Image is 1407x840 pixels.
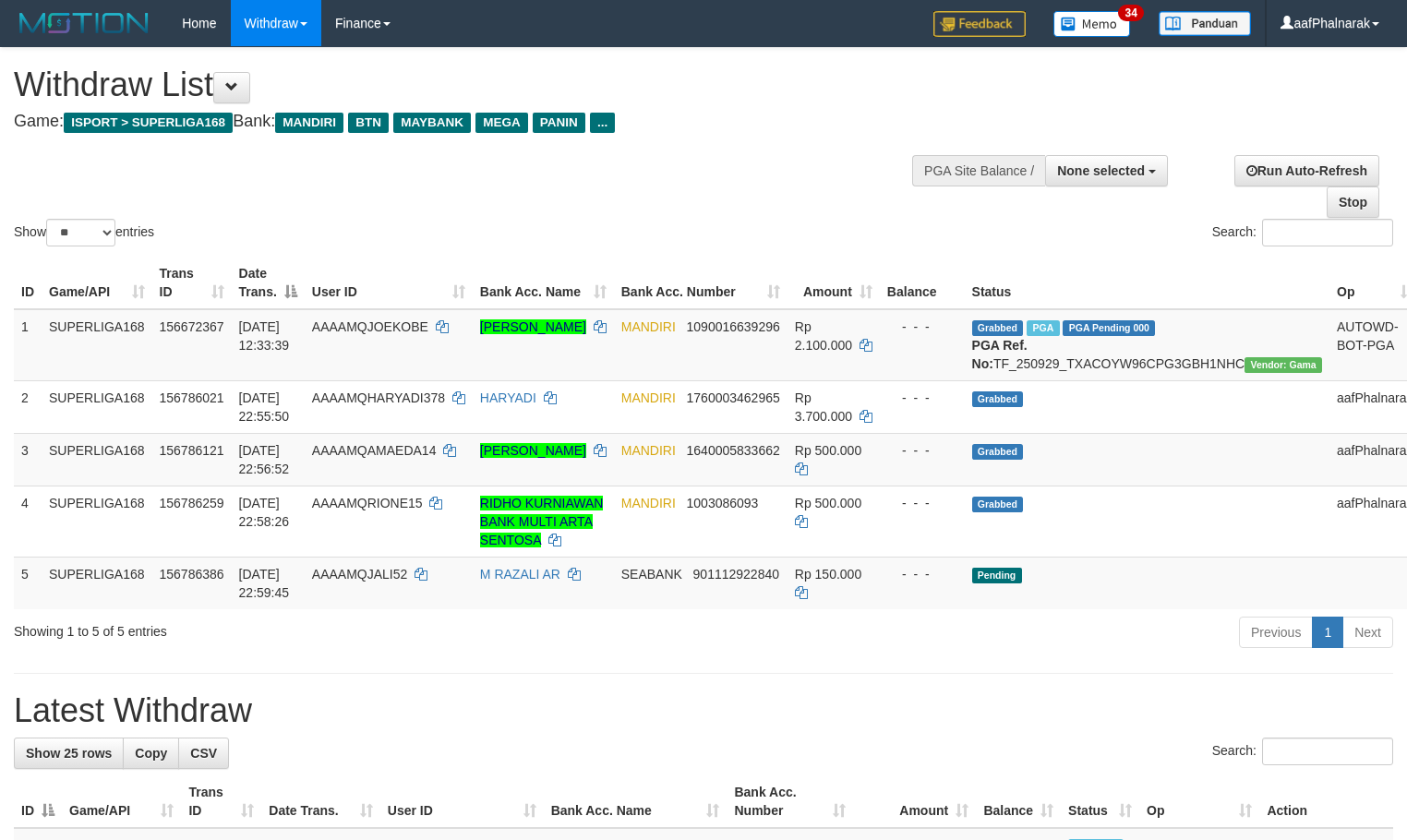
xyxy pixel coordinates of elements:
[480,319,586,334] a: [PERSON_NAME]
[473,257,614,309] th: Bank Acc. Name: activate to sort column ascending
[1312,617,1343,648] a: 1
[312,496,423,510] span: AAAAMQRIONE15
[590,113,615,133] span: ...
[614,257,788,309] th: Bank Acc. Number: activate to sort column ascending
[795,390,852,424] span: Rp 3.700.000
[42,309,152,381] td: SUPERLIGA168
[181,775,261,828] th: Trans ID: activate to sort column ascending
[480,390,536,405] a: HARYADI
[621,390,676,405] span: MANDIRI
[887,389,957,407] div: - - -
[160,567,224,582] span: 156786386
[965,257,1329,309] th: Status
[621,496,676,510] span: MANDIRI
[1053,11,1131,37] img: Button%20Memo.svg
[887,318,957,336] div: - - -
[1027,320,1059,336] span: Marked by aafsengchandara
[621,443,676,458] span: MANDIRI
[795,496,861,510] span: Rp 500.000
[393,113,471,133] span: MAYBANK
[1061,775,1139,828] th: Status: activate to sort column ascending
[190,746,217,761] span: CSV
[152,257,232,309] th: Trans ID: activate to sort column ascending
[972,444,1024,460] span: Grabbed
[135,746,167,761] span: Copy
[480,443,586,458] a: [PERSON_NAME]
[312,390,445,405] span: AAAAMQHARYADI378
[380,775,544,828] th: User ID: activate to sort column ascending
[965,309,1329,381] td: TF_250929_TXACOYW96CPG3GBH1NHC
[1118,5,1143,21] span: 34
[933,11,1026,37] img: Feedback.jpg
[1212,738,1393,765] label: Search:
[348,113,389,133] span: BTN
[1262,738,1393,765] input: Search:
[42,433,152,486] td: SUPERLIGA168
[26,746,112,761] span: Show 25 rows
[232,257,305,309] th: Date Trans.: activate to sort column descending
[880,257,965,309] th: Balance
[887,441,957,460] div: - - -
[1262,219,1393,246] input: Search:
[1045,155,1168,186] button: None selected
[972,568,1022,583] span: Pending
[480,567,560,582] a: M RAZALI AR
[727,775,852,828] th: Bank Acc. Number: activate to sort column ascending
[14,692,1393,729] h1: Latest Withdraw
[912,155,1045,186] div: PGA Site Balance /
[972,497,1024,512] span: Grabbed
[160,390,224,405] span: 156786021
[261,775,380,828] th: Date Trans.: activate to sort column ascending
[621,567,682,582] span: SEABANK
[788,257,880,309] th: Amount: activate to sort column ascending
[693,567,779,582] span: Copy 901112922840 to clipboard
[178,738,229,769] a: CSV
[62,775,181,828] th: Game/API: activate to sort column ascending
[64,113,233,133] span: ISPORT > SUPERLIGA168
[795,443,861,458] span: Rp 500.000
[976,775,1061,828] th: Balance: activate to sort column ascending
[972,338,1028,371] b: PGA Ref. No:
[14,615,572,641] div: Showing 1 to 5 of 5 entries
[14,433,42,486] td: 3
[239,319,290,353] span: [DATE] 12:33:39
[123,738,179,769] a: Copy
[1057,163,1145,178] span: None selected
[160,319,224,334] span: 156672367
[687,443,780,458] span: Copy 1640005833662 to clipboard
[312,567,408,582] span: AAAAMQJALI52
[887,494,957,512] div: - - -
[305,257,473,309] th: User ID: activate to sort column ascending
[1342,617,1393,648] a: Next
[853,775,977,828] th: Amount: activate to sort column ascending
[14,557,42,609] td: 5
[795,567,861,582] span: Rp 150.000
[687,390,780,405] span: Copy 1760003462965 to clipboard
[14,380,42,433] td: 2
[312,319,428,334] span: AAAAMQJOEKOBE
[239,496,290,529] span: [DATE] 22:58:26
[42,557,152,609] td: SUPERLIGA168
[972,391,1024,407] span: Grabbed
[14,738,124,769] a: Show 25 rows
[14,775,62,828] th: ID: activate to sort column descending
[687,496,759,510] span: Copy 1003086093 to clipboard
[14,66,920,103] h1: Withdraw List
[687,319,780,334] span: Copy 1090016639296 to clipboard
[621,319,676,334] span: MANDIRI
[972,320,1024,336] span: Grabbed
[1139,775,1259,828] th: Op: activate to sort column ascending
[480,496,604,547] a: RIDHO KURNIAWAN BANK MULTI ARTA SENTOSA
[14,486,42,557] td: 4
[239,443,290,476] span: [DATE] 22:56:52
[14,309,42,381] td: 1
[160,443,224,458] span: 156786121
[46,219,115,246] select: Showentries
[312,443,437,458] span: AAAAMQAMAEDA14
[1327,186,1379,218] a: Stop
[42,486,152,557] td: SUPERLIGA168
[42,257,152,309] th: Game/API: activate to sort column ascending
[42,380,152,433] td: SUPERLIGA168
[160,496,224,510] span: 156786259
[1212,219,1393,246] label: Search:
